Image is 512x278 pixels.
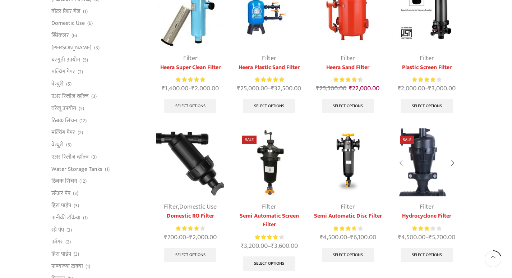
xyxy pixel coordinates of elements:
[255,76,284,83] div: Rated 5.00 out of 5
[51,66,75,78] a: मल्चिंग पेपर
[51,236,63,248] a: फॉगर
[51,139,64,151] a: वेन्चुरी
[51,175,77,187] a: ठिबक सिंचन
[241,241,244,251] span: ₹
[316,83,319,94] span: ₹
[51,248,71,260] a: हिरा पाईप
[314,128,382,196] img: Semi Automatic Disc Filter
[51,114,77,127] a: ठिबक सिंचन
[271,83,274,94] span: ₹
[237,83,268,94] bdi: 25,000.00
[176,76,205,83] div: Rated 5.00 out of 5
[235,128,303,196] img: Semi Automatic Screen Filter
[51,211,80,224] a: पानीकी टंकिया
[192,83,219,94] bdi: 2,000.00
[401,248,453,262] a: Select options for “Hydrocyclone Filter”
[179,201,217,212] a: Domestic Use
[51,90,89,102] a: एअर रिलीज व्हाॅल्व
[79,105,84,112] span: (5)
[320,232,323,243] span: ₹
[393,84,461,94] span: –
[83,214,88,222] span: (1)
[164,232,167,243] span: ₹
[72,32,77,39] span: (6)
[162,83,188,94] bdi: 1,400.00
[316,83,346,94] bdi: 25,500.00
[189,232,193,243] span: ₹
[398,83,425,94] bdi: 2,000.00
[243,99,295,113] a: Select options for “Heera Plastic Sand Filter”
[429,232,455,243] bdi: 5,700.00
[51,200,71,212] a: हिरा पाईप
[51,260,83,272] a: पाण्याच्या टाक्या
[192,83,195,94] span: ₹
[398,83,401,94] span: ₹
[333,76,360,83] span: Rated out of 5
[156,128,224,196] img: Y-Type-Filter
[349,83,379,94] bdi: 22,000.00
[398,232,425,243] bdi: 4,500.00
[176,76,205,83] span: Rated out of 5
[333,225,363,232] div: Rated 3.67 out of 5
[164,248,217,262] a: Select options for “Domestic RO Filter”
[164,201,178,212] a: Filter
[105,166,110,173] span: (1)
[176,225,205,232] div: Rated 4.00 out of 5
[428,83,432,94] span: ₹
[79,117,87,124] span: (12)
[393,212,461,220] a: Hydrocyclone Filter
[51,224,64,236] a: स्प्रे पंप
[162,83,165,94] span: ₹
[83,56,88,64] span: (5)
[255,76,284,83] span: Rated out of 5
[242,136,257,144] span: Sale
[156,84,224,94] span: –
[322,99,374,113] a: Select options for “Heera Sand Filter”
[164,232,186,243] bdi: 700.00
[400,136,414,144] span: Sale
[271,241,274,251] span: ₹
[73,190,78,197] span: (3)
[349,83,352,94] span: ₹
[51,151,89,163] a: एअर रिलीज व्हाॅल्व
[350,232,376,243] bdi: 6,100.00
[314,233,382,242] span: –
[51,163,102,175] a: Water Storage Tanks
[401,99,453,113] a: Select options for “Plastic Screen Filter”
[341,53,355,64] a: Filter
[429,232,432,243] span: ₹
[333,76,363,83] div: Rated 4.50 out of 5
[51,187,70,200] a: स्प्रेअर पंप
[314,63,382,72] a: Heera Sand Filter
[51,5,80,17] a: वॉटर प्रेशर गेज
[66,227,72,234] span: (3)
[65,238,71,246] span: (2)
[189,232,217,243] bdi: 2,000.00
[350,232,354,243] span: ₹
[66,141,72,149] span: (5)
[66,81,72,88] span: (5)
[176,225,199,232] span: Rated out of 5
[51,17,85,29] a: Domestic Use
[412,225,441,232] div: Rated 3.20 out of 5
[51,41,92,54] a: [PERSON_NAME]
[262,201,276,212] a: Filter
[74,251,79,258] span: (3)
[87,20,93,27] span: (6)
[262,53,276,64] a: Filter
[271,241,298,251] bdi: 3,600.00
[393,63,461,72] a: Plastic Screen Filter
[183,53,198,64] a: Filter
[91,93,97,100] span: (3)
[235,84,303,94] span: –
[412,76,435,83] span: Rated out of 5
[322,248,374,262] a: Select options for “Semi Automatic Disc Filter”
[156,212,224,220] a: Domestic RO Filter
[314,212,382,220] a: Semi Automatic Disc Filter
[241,241,268,251] bdi: 3,200.00
[51,29,69,42] a: स्प्रिंकलर
[255,233,278,241] span: Rated out of 5
[94,44,100,51] span: (3)
[333,225,355,232] span: Rated out of 5
[79,178,87,185] span: (12)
